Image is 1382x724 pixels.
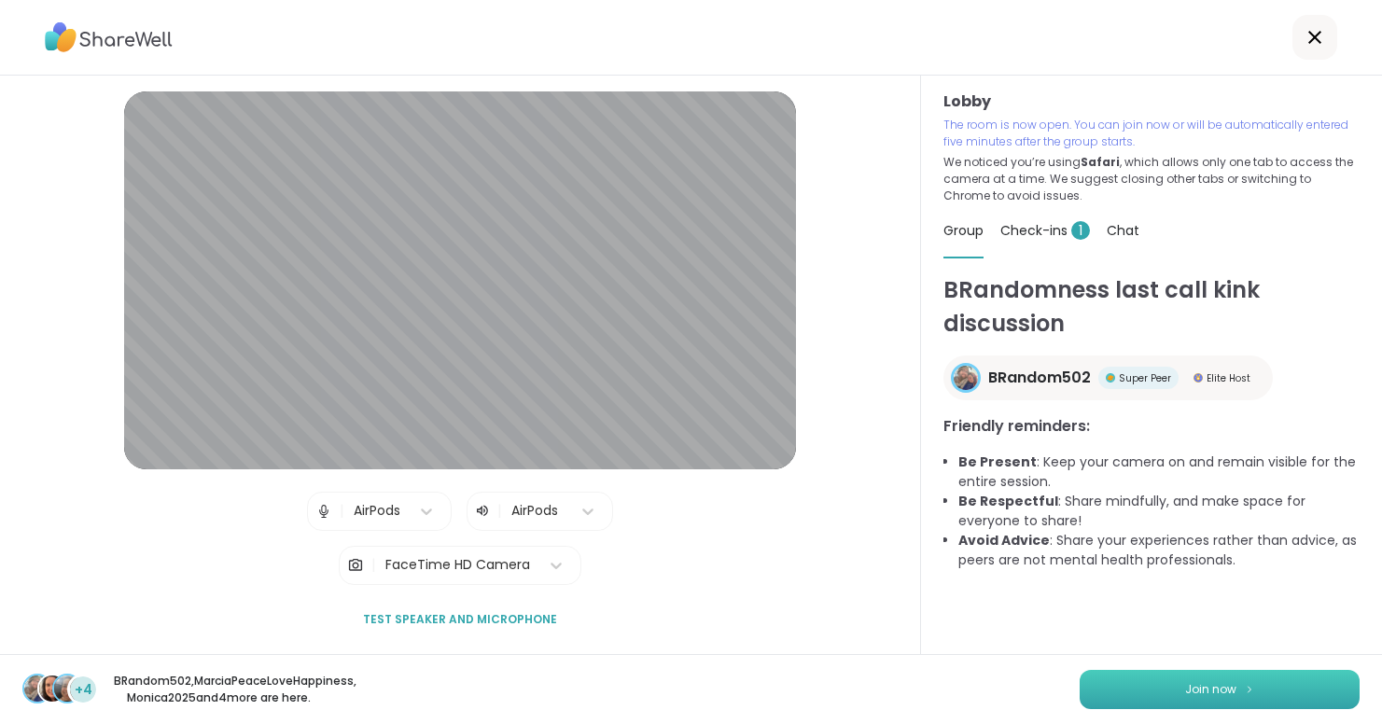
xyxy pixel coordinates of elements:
p: The room is now open. You can join now or will be automatically entered five minutes after the gr... [943,117,1360,150]
div: FaceTime HD Camera [385,555,530,575]
b: Be Respectful [958,492,1058,510]
img: Microphone [315,493,332,530]
button: Join now [1080,670,1360,709]
h3: Friendly reminders: [943,415,1360,438]
a: BRandom502BRandom502Super PeerSuper PeerElite HostElite Host [943,355,1273,400]
img: Super Peer [1106,373,1115,383]
img: BRandom502 [24,675,50,702]
li: : Share mindfully, and make space for everyone to share! [958,492,1360,531]
p: BRandom502 , MarciaPeaceLoveHappiness , Monica2025 and 4 more are here. [114,673,323,706]
span: | [371,547,376,584]
p: We noticed you’re using , which allows only one tab to access the camera at a time. We suggest cl... [943,154,1360,204]
h3: Lobby [943,90,1360,113]
span: Check-ins [1000,221,1090,240]
img: ShareWell Logo [45,16,173,59]
span: Group [943,221,984,240]
span: +4 [75,680,92,700]
img: Camera [347,547,364,584]
img: Monica2025 [54,675,80,702]
h1: BRandomness last call kink discussion [943,273,1360,341]
b: Be Present [958,452,1037,471]
div: AirPods [354,501,400,521]
span: Super Peer [1119,371,1171,385]
span: BRandom502 [988,367,1091,389]
span: Elite Host [1207,371,1250,385]
span: Chat [1107,221,1139,240]
span: | [340,493,344,530]
button: Test speaker and microphone [356,600,565,639]
img: ShareWell Logomark [1244,684,1255,694]
li: : Keep your camera on and remain visible for the entire session. [958,452,1360,492]
img: BRandom502 [954,366,978,390]
img: MarciaPeaceLoveHappiness [39,675,65,702]
span: 1 [1071,221,1090,240]
span: Join now [1185,681,1236,698]
b: Safari [1081,154,1120,170]
span: Test speaker and microphone [363,611,557,628]
li: : Share your experiences rather than advice, as peers are not mental health professionals. [958,531,1360,570]
b: Avoid Advice [958,531,1050,550]
img: Elite Host [1194,373,1203,383]
span: | [497,500,502,522]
